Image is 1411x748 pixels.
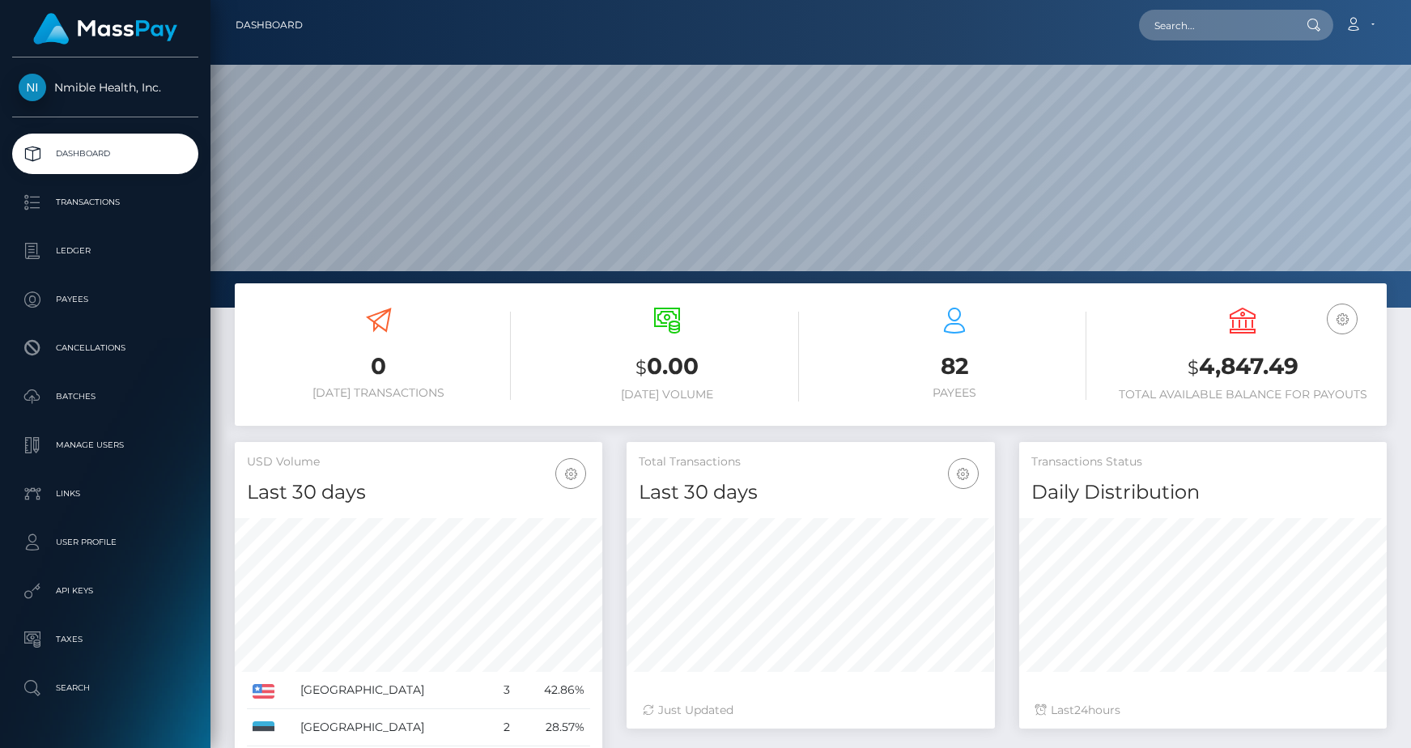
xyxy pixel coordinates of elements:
[12,80,198,95] span: Nmible Health, Inc.
[19,676,192,700] p: Search
[12,522,198,563] a: User Profile
[253,721,274,736] img: EE.png
[490,709,516,746] td: 2
[19,287,192,312] p: Payees
[643,702,978,719] div: Just Updated
[639,454,982,470] h5: Total Transactions
[19,482,192,506] p: Links
[1188,356,1199,379] small: $
[12,376,198,417] a: Batches
[1074,703,1088,717] span: 24
[12,134,198,174] a: Dashboard
[12,425,198,465] a: Manage Users
[535,388,799,402] h6: [DATE] Volume
[12,182,198,223] a: Transactions
[1031,454,1375,470] h5: Transactions Status
[1139,10,1291,40] input: Search...
[19,433,192,457] p: Manage Users
[295,672,490,709] td: [GEOGRAPHIC_DATA]
[516,672,590,709] td: 42.86%
[33,13,177,45] img: MassPay Logo
[1035,702,1371,719] div: Last hours
[19,336,192,360] p: Cancellations
[823,351,1087,382] h3: 82
[247,351,511,382] h3: 0
[253,684,274,699] img: US.png
[1111,388,1375,402] h6: Total Available Balance for Payouts
[12,328,198,368] a: Cancellations
[12,231,198,271] a: Ledger
[12,279,198,320] a: Payees
[247,478,590,507] h4: Last 30 days
[19,579,192,603] p: API Keys
[19,239,192,263] p: Ledger
[516,709,590,746] td: 28.57%
[19,190,192,215] p: Transactions
[236,8,303,42] a: Dashboard
[490,672,516,709] td: 3
[635,356,647,379] small: $
[639,478,982,507] h4: Last 30 days
[12,571,198,611] a: API Keys
[12,668,198,708] a: Search
[247,454,590,470] h5: USD Volume
[247,386,511,400] h6: [DATE] Transactions
[12,474,198,514] a: Links
[19,142,192,166] p: Dashboard
[1111,351,1375,384] h3: 4,847.49
[19,385,192,409] p: Batches
[19,74,46,101] img: Nmible Health, Inc.
[295,709,490,746] td: [GEOGRAPHIC_DATA]
[19,627,192,652] p: Taxes
[19,530,192,555] p: User Profile
[823,386,1087,400] h6: Payees
[535,351,799,384] h3: 0.00
[1031,478,1375,507] h4: Daily Distribution
[12,619,198,660] a: Taxes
